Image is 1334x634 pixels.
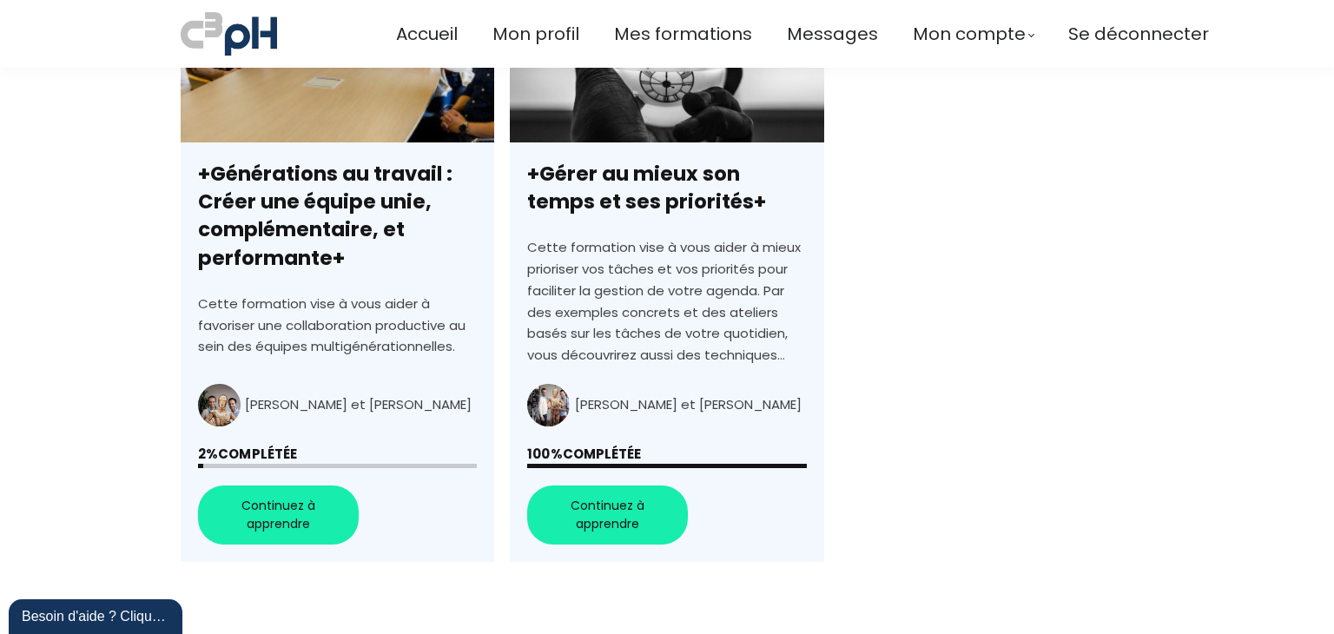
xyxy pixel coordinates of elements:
[787,20,878,49] a: Messages
[396,20,458,49] a: Accueil
[492,20,579,49] a: Mon profil
[913,20,1026,49] span: Mon compte
[614,20,752,49] a: Mes formations
[181,9,277,59] img: a70bc7685e0efc0bd0b04b3506828469.jpeg
[1068,20,1209,49] a: Se déconnecter
[9,596,186,634] iframe: chat widget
